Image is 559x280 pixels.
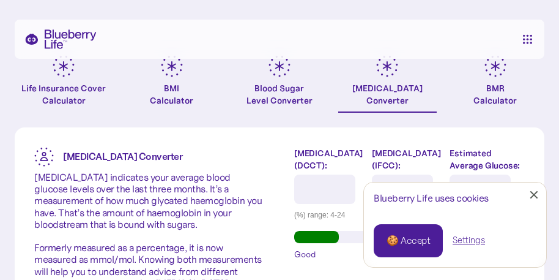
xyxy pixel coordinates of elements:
[522,183,546,207] a: Close Cookie Popup
[15,55,113,113] a: Life Insurance Cover Calculator
[473,82,517,107] div: BMR Calculator
[15,82,113,107] div: Life Insurance Cover Calculator
[294,248,316,260] span: Good
[24,29,97,49] a: home
[63,150,182,162] strong: [MEDICAL_DATA] Converter
[453,234,485,247] a: Settings
[387,234,430,248] div: 🍪 Accept
[231,55,328,113] a: Blood SugarLevel Converter
[520,34,535,44] nav: menu
[372,147,440,172] label: [MEDICAL_DATA] (IFCC):
[338,55,436,113] a: [MEDICAL_DATA]Converter
[352,82,423,107] div: [MEDICAL_DATA] Converter
[246,82,313,107] div: Blood Sugar Level Converter
[294,147,363,172] label: [MEDICAL_DATA] (DCCT):
[122,55,220,113] a: BMICalculator
[150,82,193,107] div: BMI Calculator
[374,192,536,204] div: Blueberry Life uses cookies
[450,147,525,172] label: Estimated Average Glucose:
[446,55,544,113] a: BMRCalculator
[374,224,443,257] a: 🍪 Accept
[294,209,363,221] div: (%) range: 4-24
